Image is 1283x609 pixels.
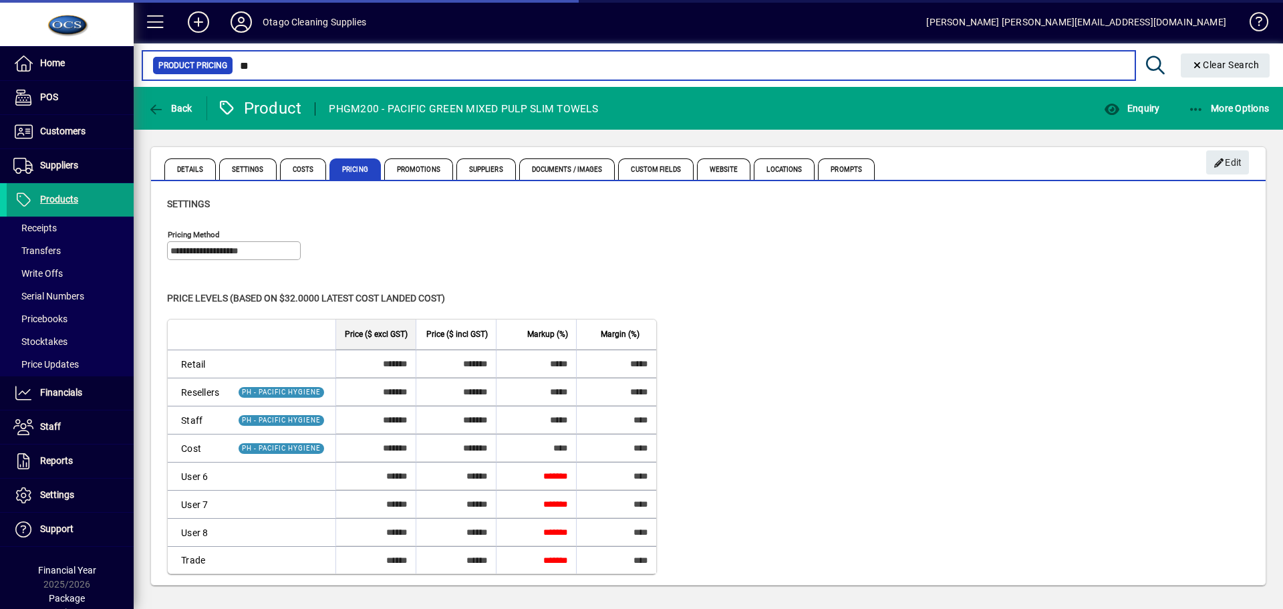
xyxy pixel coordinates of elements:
a: Stocktakes [7,330,134,353]
span: Prompts [818,158,875,180]
mat-label: Pricing method [168,230,220,239]
a: Customers [7,115,134,148]
a: Receipts [7,217,134,239]
span: Suppliers [40,160,78,170]
button: More Options [1185,96,1273,120]
span: Locations [754,158,815,180]
a: Write Offs [7,262,134,285]
div: Product [217,98,302,119]
button: Add [177,10,220,34]
span: Settings [167,199,210,209]
td: User 6 [168,462,227,490]
span: Support [40,523,74,534]
span: Pricing [329,158,381,180]
span: Edit [1214,152,1242,174]
span: Price Updates [13,359,79,370]
span: More Options [1188,103,1270,114]
a: Suppliers [7,149,134,182]
span: Website [697,158,751,180]
span: Suppliers [456,158,516,180]
span: Transfers [13,245,61,256]
span: Price levels (based on $32.0000 Latest cost landed cost) [167,293,445,303]
span: Home [40,57,65,68]
span: Back [148,103,192,114]
button: Edit [1206,150,1249,174]
span: Reports [40,455,73,466]
button: Enquiry [1101,96,1163,120]
td: Staff [168,406,227,434]
span: Details [164,158,216,180]
span: Price ($ incl GST) [426,327,488,342]
td: Trade [168,546,227,574]
span: Enquiry [1104,103,1159,114]
span: Clear Search [1191,59,1260,70]
button: Clear [1181,53,1270,78]
app-page-header-button: Back [134,96,207,120]
span: Settings [40,489,74,500]
span: Staff [40,421,61,432]
a: Price Updates [7,353,134,376]
a: Reports [7,445,134,478]
td: User 8 [168,518,227,546]
span: Margin (%) [601,327,639,342]
a: Financials [7,376,134,410]
a: POS [7,81,134,114]
span: POS [40,92,58,102]
span: Documents / Images [519,158,615,180]
span: PH - PACIFIC HYGIENE [242,416,321,424]
a: Home [7,47,134,80]
button: Profile [220,10,263,34]
span: Serial Numbers [13,291,84,301]
span: Products [40,194,78,205]
span: Receipts [13,223,57,233]
span: Promotions [384,158,453,180]
div: PHGM200 - PACIFIC GREEN MIXED PULP SLIM TOWELS [329,98,598,120]
td: Retail [168,350,227,378]
span: PH - PACIFIC HYGIENE [242,388,321,396]
span: Settings [219,158,277,180]
span: Customers [40,126,86,136]
a: Settings [7,479,134,512]
span: Product Pricing [158,59,227,72]
span: Package [49,593,85,604]
div: [PERSON_NAME] [PERSON_NAME][EMAIL_ADDRESS][DOMAIN_NAME] [926,11,1226,33]
span: Financial Year [38,565,96,576]
span: Markup (%) [527,327,568,342]
a: Transfers [7,239,134,262]
td: User 7 [168,490,227,518]
span: PH - PACIFIC HYGIENE [242,445,321,452]
a: Serial Numbers [7,285,134,308]
span: Price ($ excl GST) [345,327,408,342]
span: Custom Fields [618,158,693,180]
div: Otago Cleaning Supplies [263,11,366,33]
a: Support [7,513,134,546]
span: Write Offs [13,268,63,279]
td: Resellers [168,378,227,406]
span: Pricebooks [13,314,67,324]
button: Back [144,96,196,120]
a: Pricebooks [7,308,134,330]
a: Staff [7,410,134,444]
a: Knowledge Base [1240,3,1266,46]
span: Costs [280,158,327,180]
td: Cost [168,434,227,462]
span: Financials [40,387,82,398]
span: Stocktakes [13,336,67,347]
